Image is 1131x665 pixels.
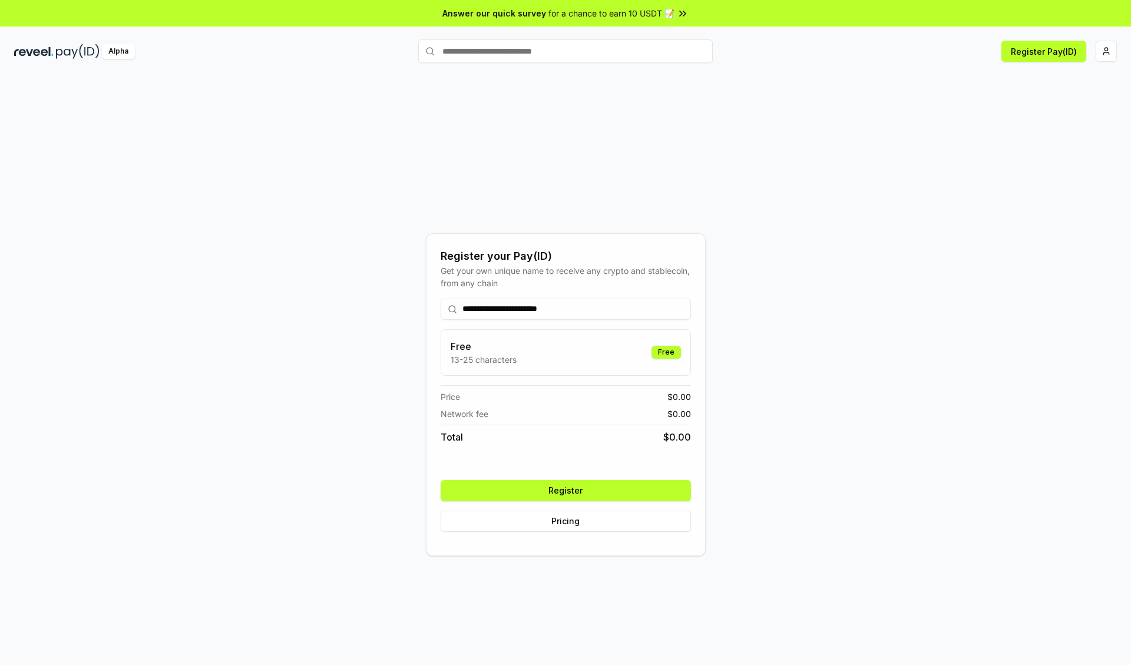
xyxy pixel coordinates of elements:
[441,511,691,532] button: Pricing
[102,44,135,59] div: Alpha
[663,430,691,444] span: $ 0.00
[441,408,488,420] span: Network fee
[667,408,691,420] span: $ 0.00
[56,44,100,59] img: pay_id
[451,339,517,353] h3: Free
[1001,41,1086,62] button: Register Pay(ID)
[442,7,546,19] span: Answer our quick survey
[441,480,691,501] button: Register
[441,391,460,403] span: Price
[548,7,674,19] span: for a chance to earn 10 USDT 📝
[441,248,691,264] div: Register your Pay(ID)
[451,353,517,366] p: 13-25 characters
[14,44,54,59] img: reveel_dark
[667,391,691,403] span: $ 0.00
[441,264,691,289] div: Get your own unique name to receive any crypto and stablecoin, from any chain
[441,430,463,444] span: Total
[652,346,681,359] div: Free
